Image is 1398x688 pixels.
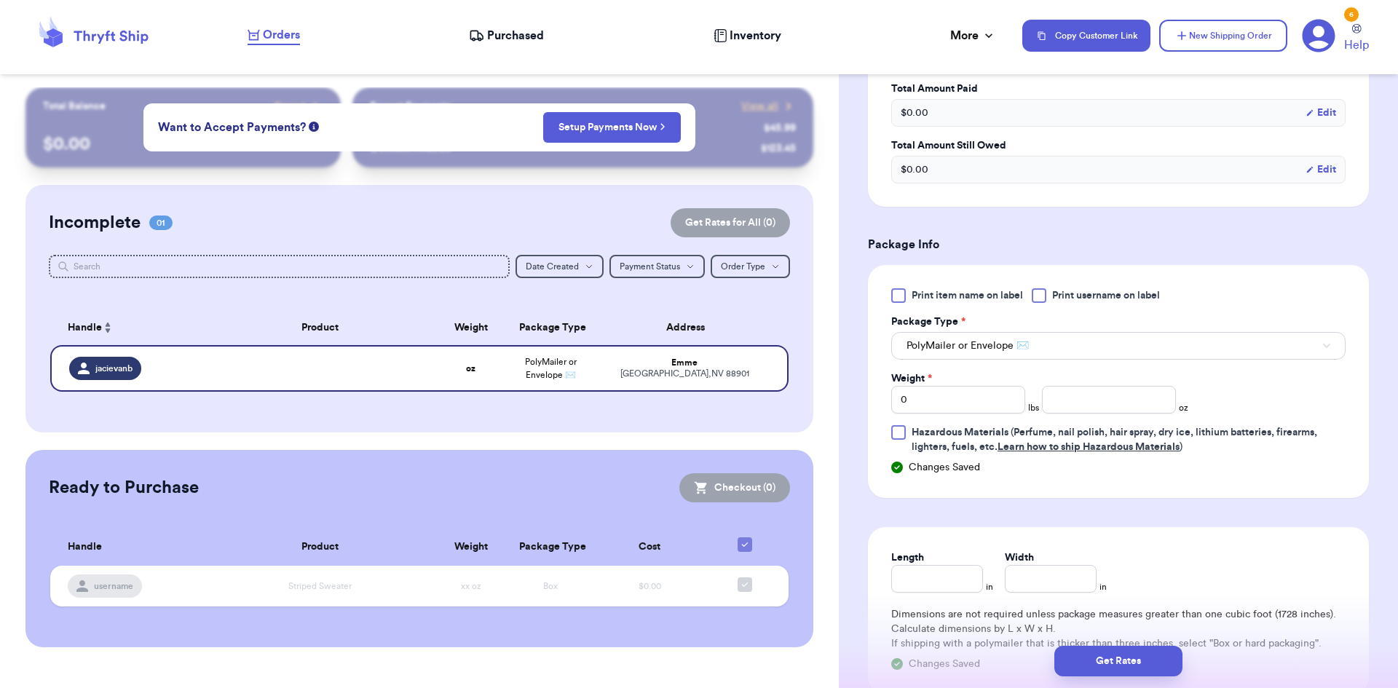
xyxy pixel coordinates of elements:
a: Help [1344,24,1369,54]
a: Inventory [714,27,781,44]
button: Setup Payments Now [543,112,681,143]
span: username [94,580,133,592]
label: Length [891,550,924,565]
span: Changes Saved [909,460,980,475]
h2: Incomplete [49,211,141,234]
span: xx oz [461,582,481,590]
input: Search [49,255,510,278]
th: Cost [591,529,710,566]
div: More [950,27,996,44]
span: oz [1179,402,1188,414]
th: Address [591,310,789,345]
h2: Ready to Purchase [49,476,199,499]
div: Emme [599,357,770,368]
span: Handle [68,320,102,336]
th: Package Type [510,310,590,345]
button: Order Type [711,255,790,278]
div: $ 45.99 [764,121,796,135]
span: lbs [1028,402,1039,414]
button: Payment Status [609,255,705,278]
a: Setup Payments Now [558,120,666,135]
div: [GEOGRAPHIC_DATA] , NV 88901 [599,368,770,379]
button: Edit [1306,106,1336,120]
span: jacievanb [95,363,133,374]
th: Weight [431,529,510,566]
span: Want to Accept Payments? [158,119,306,136]
button: PolyMailer or Envelope ✉️ [891,332,1346,360]
th: Product [209,310,432,345]
button: Edit [1306,162,1336,177]
button: Sort ascending [102,319,114,336]
th: Package Type [510,529,590,566]
span: Box [543,582,558,590]
span: Order Type [721,262,765,271]
span: Handle [68,539,102,555]
p: $ 0.00 [43,133,323,156]
a: Payout [275,99,323,114]
p: Recent Payments [370,99,451,114]
button: Copy Customer Link [1022,20,1150,52]
span: Help [1344,36,1369,54]
span: in [1099,581,1107,593]
div: Dimensions are not required unless package measures greater than one cubic foot (1728 inches). Ca... [891,607,1346,651]
h3: Package Info [868,236,1369,253]
th: Weight [431,310,510,345]
label: Width [1005,550,1034,565]
button: Checkout (0) [679,473,790,502]
th: Product [209,529,432,566]
label: Total Amount Still Owed [891,138,1346,153]
a: Purchased [469,27,544,44]
span: Orders [263,26,300,44]
span: $ 0.00 [901,106,928,120]
a: Orders [248,26,300,45]
span: PolyMailer or Envelope ✉️ [907,339,1029,353]
span: $ 0.00 [901,162,928,177]
label: Total Amount Paid [891,82,1346,96]
span: $0.00 [639,582,661,590]
div: 6 [1344,7,1359,22]
span: Inventory [730,27,781,44]
label: Weight [891,371,932,386]
span: PolyMailer or Envelope ✉️ [525,357,577,379]
button: Get Rates for All (0) [671,208,790,237]
span: Purchased [487,27,544,44]
button: Date Created [516,255,604,278]
span: Payout [275,99,306,114]
label: Package Type [891,315,965,329]
span: Print username on label [1052,288,1160,303]
span: Payment Status [620,262,680,271]
a: Learn how to ship Hazardous Materials [998,442,1180,452]
strong: oz [466,364,475,373]
span: Hazardous Materials [912,427,1008,438]
span: View all [741,99,778,114]
p: Total Balance [43,99,106,114]
span: 01 [149,216,173,230]
span: Striped Sweater [288,582,352,590]
span: Date Created [526,262,579,271]
span: in [986,581,993,593]
button: Get Rates [1054,646,1182,676]
div: $ 123.45 [761,141,796,156]
span: Print item name on label [912,288,1023,303]
span: (Perfume, nail polish, hair spray, dry ice, lithium batteries, firearms, lighters, fuels, etc. ) [912,427,1317,452]
a: View all [741,99,796,114]
button: New Shipping Order [1159,20,1287,52]
a: 6 [1302,19,1335,52]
